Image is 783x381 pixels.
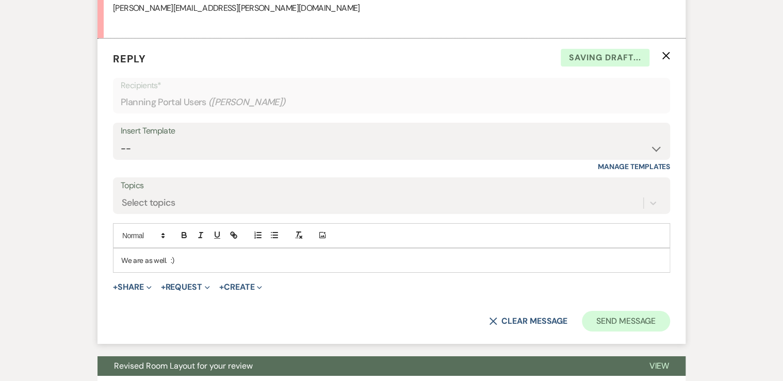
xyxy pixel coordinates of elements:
[113,52,146,65] span: Reply
[121,79,662,92] p: Recipients*
[113,283,152,291] button: Share
[121,92,662,112] div: Planning Portal Users
[219,283,262,291] button: Create
[161,283,210,291] button: Request
[649,360,669,371] span: View
[121,124,662,139] div: Insert Template
[161,283,166,291] span: +
[122,196,175,210] div: Select topics
[219,283,224,291] span: +
[598,162,670,171] a: Manage Templates
[113,283,118,291] span: +
[561,49,649,67] span: Saving draft...
[489,317,567,325] button: Clear message
[121,178,662,193] label: Topics
[114,360,253,371] span: Revised Room Layout for your review
[97,356,632,376] button: Revised Room Layout for your review
[208,95,286,109] span: ( [PERSON_NAME] )
[632,356,686,376] button: View
[121,255,662,266] p: We are as well. :)
[582,311,670,332] button: Send Message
